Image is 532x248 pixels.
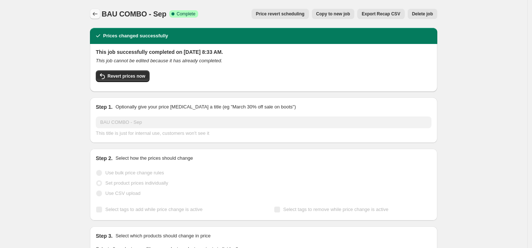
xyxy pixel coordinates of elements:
h2: Step 2. [96,155,113,162]
h2: Prices changed successfully [103,32,168,40]
span: Revert prices now [107,73,145,79]
span: BAU COMBO - Sep [102,10,166,18]
h2: Step 1. [96,103,113,111]
button: Export Recap CSV [357,9,404,19]
span: Delete job [412,11,433,17]
button: Price change jobs [90,9,100,19]
button: Delete job [408,9,437,19]
span: Select tags to add while price change is active [105,207,203,212]
span: Complete [177,11,195,17]
span: Select tags to remove while price change is active [283,207,389,212]
span: This title is just for internal use, customers won't see it [96,130,209,136]
h2: Step 3. [96,232,113,240]
button: Copy to new job [312,9,355,19]
input: 30% off holiday sale [96,116,431,128]
span: Export Recap CSV [362,11,400,17]
span: Use bulk price change rules [105,170,164,175]
span: Price revert scheduling [256,11,305,17]
p: Optionally give your price [MEDICAL_DATA] a title (eg "March 30% off sale on boots") [116,103,296,111]
button: Price revert scheduling [252,9,309,19]
button: Revert prices now [96,70,150,82]
h2: This job successfully completed on [DATE] 8:33 AM. [96,48,431,56]
i: This job cannot be edited because it has already completed. [96,58,222,63]
span: Copy to new job [316,11,350,17]
p: Select how the prices should change [116,155,193,162]
span: Set product prices individually [105,180,168,186]
p: Select which products should change in price [116,232,211,240]
span: Use CSV upload [105,190,140,196]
